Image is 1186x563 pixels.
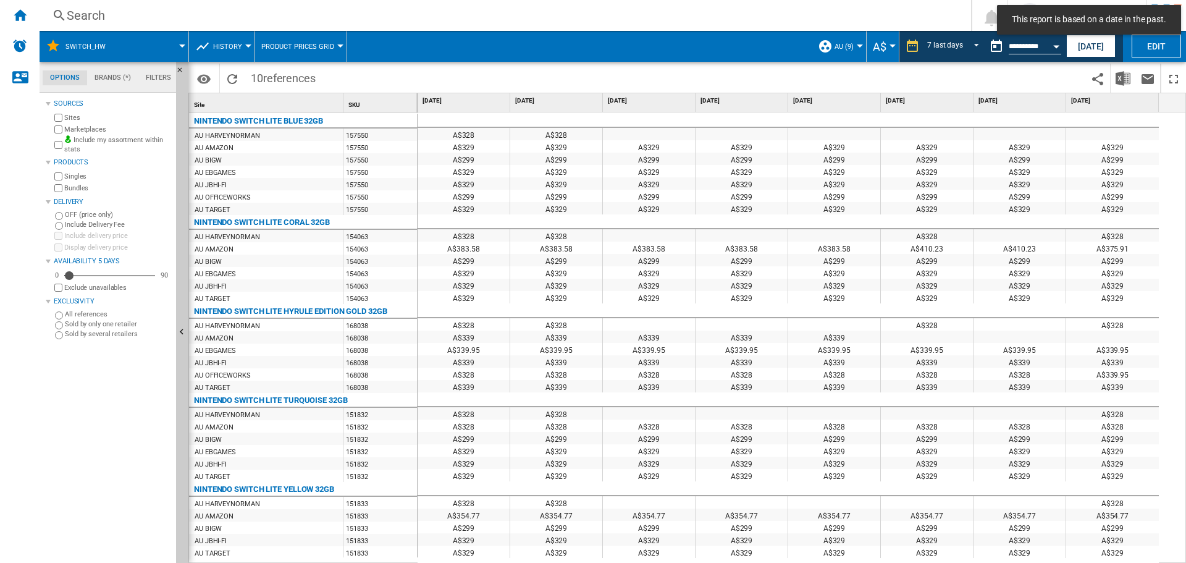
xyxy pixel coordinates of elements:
div: A$329 [788,266,880,279]
div: A$329 [1066,140,1159,153]
div: A$329 [974,266,1066,279]
span: This report is based on a date in the past. [1008,14,1170,26]
div: A$329 [418,202,510,214]
div: AU AMAZON [195,332,233,345]
button: AU (9) [835,31,860,62]
div: A$329 [418,140,510,153]
div: A$329 [418,177,510,190]
div: A$329 [881,140,973,153]
div: A$339 [418,380,510,392]
label: Exclude unavailables [64,283,171,292]
div: A$328 [881,420,973,432]
div: AU TARGET [195,293,230,305]
div: A$329 [881,291,973,303]
div: [DATE] [605,93,695,109]
div: A$339 [603,355,695,368]
div: A$329 [974,291,1066,303]
div: A$329 [1066,177,1159,190]
div: A$329 [1066,266,1159,279]
button: Maximize [1161,64,1186,93]
div: A$339.95 [788,343,880,355]
div: A$339 [788,355,880,368]
div: [DATE] [513,93,602,109]
div: AU AMAZON [195,421,233,434]
div: A$328 [881,368,973,380]
input: Sold by several retailers [55,331,63,339]
div: Site Sort None [191,93,343,112]
div: A$339 [418,355,510,368]
div: A$299 [881,254,973,266]
div: A$328 [1066,229,1159,242]
div: A$329 [788,279,880,291]
button: [DATE] [1066,35,1116,57]
div: AU JBHI-FI [195,179,227,192]
div: A$328 [1066,407,1159,420]
div: A$339 [788,380,880,392]
div: A$329 [881,202,973,214]
div: A$328 [510,128,602,140]
md-select: REPORTS.WIZARD.STEPS.REPORT.STEPS.REPORT_OPTIONS.PERIOD: 7 last days [926,36,984,57]
div: AU TARGET [195,382,230,394]
div: NINTENDO SWITCH LITE HYRULE EDITION GOLD 32GB [194,304,387,319]
div: A$329 [510,291,602,303]
div: A$329 [881,279,973,291]
div: A$339.95 [881,343,973,355]
div: A$328 [418,318,510,331]
div: 154063 [343,255,417,267]
div: AU EBGAMES [195,345,236,357]
div: A$299 [696,153,788,165]
div: A$329 [788,202,880,214]
div: A$339 [974,355,1066,368]
div: A$329 [696,266,788,279]
div: AU OFFICEWORKS [195,192,251,204]
span: [DATE] [608,96,692,105]
div: 151832 [343,420,417,433]
div: Products [54,158,171,167]
div: A$299 [696,432,788,444]
div: AU BIGW [195,155,222,167]
button: History [213,31,248,62]
div: 0 [52,271,62,280]
div: A$329 [974,202,1066,214]
div: A$329 [418,444,510,457]
div: 157550 [343,203,417,215]
div: A$339 [788,331,880,343]
div: 154063 [343,242,417,255]
span: [DATE] [423,96,507,105]
div: A$339.95 [696,343,788,355]
span: [DATE] [1071,96,1156,105]
div: A$329 [1066,165,1159,177]
div: A$329 [603,177,695,190]
span: 10 [245,64,322,90]
div: A$339 [510,331,602,343]
div: A$329 [696,165,788,177]
div: History [195,31,248,62]
input: Marketplaces [54,125,62,133]
label: Include my assortment within stats [64,135,171,155]
span: SKU [348,101,360,108]
label: Display delivery price [64,243,171,252]
span: Product prices grid [261,43,334,51]
div: A$329 [881,177,973,190]
div: A$339 [603,331,695,343]
div: [DATE] [420,93,510,109]
div: A$328 [510,420,602,432]
div: A$299 [974,153,1066,165]
div: A$299 [974,254,1066,266]
md-tab-item: Brands (*) [87,70,138,85]
div: A$339.95 [1066,368,1159,380]
div: AU EBGAMES [195,167,236,179]
div: A$329 [418,165,510,177]
div: 151832 [343,433,417,445]
div: A$383.58 [696,242,788,254]
div: Availability 5 Days [54,256,171,266]
div: A$329 [788,291,880,303]
div: A$339.95 [603,343,695,355]
div: A$328 [974,420,1066,432]
span: [DATE] [886,96,970,105]
div: Sort None [346,93,417,112]
div: [DATE] [1069,93,1159,109]
span: History [213,43,242,51]
div: AU EBGAMES [195,268,236,281]
md-tab-item: Filters [138,70,179,85]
